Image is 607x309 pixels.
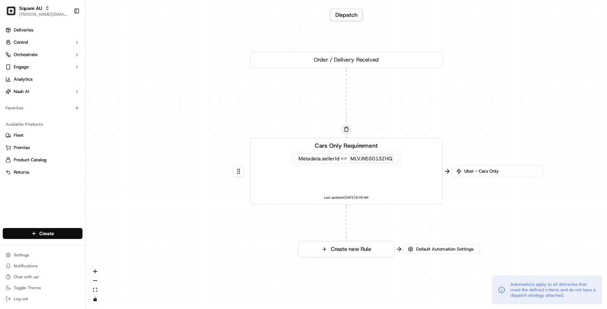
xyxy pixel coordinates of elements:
[68,116,83,121] span: Pylon
[403,244,479,254] button: Default Automation Settings
[324,194,369,201] span: Last updated: [DATE] 8:49 AM
[331,10,362,21] button: Dispatch
[3,250,82,260] button: Settings
[14,39,28,45] span: Control
[14,285,41,291] span: Toggle Theme
[348,155,394,162] div: MLVJN5S013ZHQ
[3,103,82,113] div: Favorites
[3,119,82,130] div: Available Products
[14,252,29,258] span: Settings
[19,12,68,17] button: [PERSON_NAME][EMAIL_ADDRESS][DOMAIN_NAME]
[3,167,82,178] button: Returns
[3,37,82,48] button: Control
[5,169,80,175] a: Returns
[298,155,339,162] span: Metadata .sellerId
[18,44,123,51] input: Got a question? Start typing here...
[3,272,82,282] button: Chat with us!
[48,115,83,121] a: Powered byPylon
[250,52,442,68] div: Order / Delivery Received
[14,157,47,163] span: Product Catalog
[14,76,33,82] span: Analytics
[463,168,538,174] span: Uber - Cars Only
[4,96,55,108] a: 📗Knowledge Base
[415,246,475,252] span: Default Automation Settings
[3,228,82,239] button: Create
[3,3,71,19] button: Square AUSquare AU[PERSON_NAME][EMAIL_ADDRESS][DOMAIN_NAME]
[14,145,30,151] span: Promise
[7,6,21,20] img: Nash
[14,52,38,58] span: Orchestrate
[39,230,54,237] span: Create
[5,132,80,138] a: Fleet
[315,142,378,150] span: Cars Only Requirement
[91,295,100,304] button: toggle interactivity
[91,267,100,276] button: zoom in
[3,130,82,141] button: Fleet
[14,263,38,269] span: Notifications
[3,283,82,293] button: Toggle Theme
[91,276,100,285] button: zoom out
[116,67,125,75] button: Start new chat
[14,99,52,106] span: Knowledge Base
[14,296,28,301] span: Log out
[91,285,100,295] button: fit view
[341,155,347,162] span: ==
[14,64,29,70] span: Engage
[14,27,33,33] span: Deliveries
[511,282,596,298] span: Automations apply to all deliveries that meet the defined criteria and do not have a dispatch str...
[14,89,29,95] span: Nash AI
[7,27,125,38] p: Welcome 👋
[3,86,82,97] button: Nash AI
[19,5,42,12] button: Square AU
[5,5,16,16] img: Square AU
[298,241,394,257] button: Create new Rule
[14,132,24,138] span: Fleet
[3,261,82,271] button: Notifications
[14,169,29,175] span: Returns
[14,274,39,280] span: Chat with us!
[23,72,87,77] div: We're available if you need us!
[3,294,82,304] button: Log out
[58,99,63,105] div: 💻
[23,65,112,72] div: Start new chat
[5,145,80,151] a: Promise
[7,65,19,77] img: 1736555255976-a54dd68f-1ca7-489b-9aae-adbdc363a1c4
[65,99,110,106] span: API Documentation
[3,25,82,36] a: Deliveries
[5,157,80,163] a: Product Catalog
[3,62,82,72] button: Engage
[7,99,12,105] div: 📗
[55,96,113,108] a: 💻API Documentation
[3,49,82,60] button: Orchestrate
[3,142,82,153] button: Promise
[3,154,82,165] button: Product Catalog
[3,74,82,85] a: Analytics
